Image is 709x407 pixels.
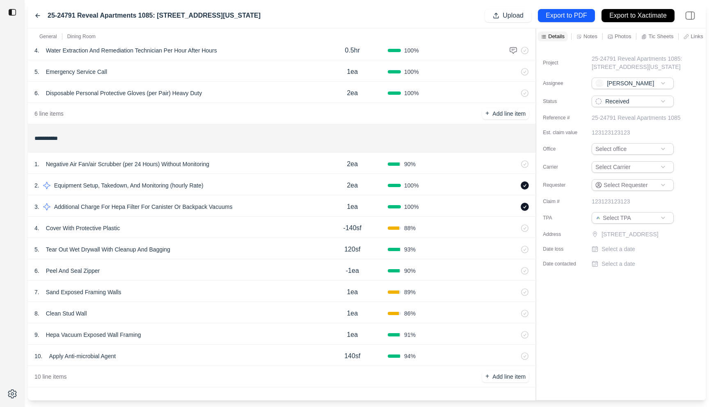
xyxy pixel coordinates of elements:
span: 93 % [404,245,416,254]
span: 90 % [404,160,416,168]
p: 25-24791 Reveal Apartments 1085 [592,114,680,122]
p: 2 . [34,181,39,190]
span: 88 % [404,224,416,232]
p: 5 . [34,245,39,254]
p: 6 . [34,89,39,97]
p: 8 . [34,309,39,318]
p: 25-24791 Reveal Apartments 1085: [STREET_ADDRESS][US_STATE] [592,55,689,71]
p: Apply Anti-microbial Agent [46,350,119,362]
p: Details [548,33,565,40]
p: Disposable Personal Protective Gloves (per Pair) Heavy Duty [43,87,206,99]
p: Export to PDF [546,11,587,21]
p: -1ea [346,266,359,276]
span: 100 % [404,203,419,211]
label: Carrier [543,164,584,170]
button: Upload [485,9,531,22]
p: 1ea [347,330,358,340]
p: 3 . [34,203,39,211]
label: Date loss [543,246,584,252]
p: Links [691,33,703,40]
button: +Add line item [482,371,529,382]
p: 6 . [34,267,39,275]
button: +Add line item [482,108,529,119]
p: + [485,372,489,381]
label: Est. claim value [543,129,584,136]
p: Add line item [492,110,526,118]
span: 94 % [404,352,416,360]
p: 1ea [347,67,358,77]
p: 1ea [347,287,358,297]
p: 10 . [34,352,42,360]
p: General [39,33,57,40]
span: 90 % [404,267,416,275]
p: Export to Xactimate [609,11,667,21]
p: Peel And Seal Zipper [43,265,103,277]
label: Claim # [543,198,584,205]
p: Emergency Service Call [43,66,110,78]
p: 4 . [34,46,39,55]
label: 25-24791 Reveal Apartments 1085: [STREET_ADDRESS][US_STATE] [48,11,261,21]
label: TPA [543,215,584,221]
p: Sand Exposed Framing Walls [43,286,125,298]
p: Hepa Vacuum Exposed Wall Framing [43,329,144,341]
label: Date contacted [543,261,584,267]
p: Additional Charge For Hepa Filter For Canister Or Backpack Vacuums [51,201,236,213]
p: Select a date [602,260,635,268]
p: Tic Sheets [648,33,673,40]
p: 1 . [34,160,39,168]
img: comment [509,46,517,55]
label: Office [543,146,584,152]
img: toggle sidebar [8,8,16,16]
img: right-panel.svg [681,7,699,25]
p: 6 line items [34,110,64,118]
label: Status [543,98,584,105]
p: Dining Room [67,33,96,40]
label: Reference # [543,114,584,121]
p: Add line item [492,373,526,381]
p: Water Extraction And Remediation Technician Per Hour After Hours [43,45,220,56]
p: Notes [583,33,597,40]
p: Equipment Setup, Takedown, And Monitoring (hourly Rate) [51,180,207,191]
button: Export to PDF [538,9,595,22]
p: Photos [615,33,631,40]
p: 5 . [34,68,39,76]
label: Address [543,231,584,238]
p: 9 . [34,331,39,339]
p: Cover With Protective Plastic [43,222,124,234]
p: 0.5hr [345,46,360,55]
p: + [485,109,489,118]
span: 91 % [404,331,416,339]
p: 2ea [347,181,358,190]
p: Select a date [602,245,635,253]
p: 2ea [347,88,358,98]
p: 140sf [344,351,360,361]
p: Negative Air Fan/air Scrubber (per 24 Hours) Without Monitoring [43,158,213,170]
span: 89 % [404,288,416,296]
span: 86 % [404,309,416,318]
span: 100 % [404,68,419,76]
p: Upload [503,11,524,21]
p: Tear Out Wet Drywall With Cleanup And Bagging [43,244,174,255]
p: 4 . [34,224,39,232]
p: 1ea [347,202,358,212]
span: 100 % [404,181,419,190]
p: [STREET_ADDRESS] [602,230,675,238]
span: 100 % [404,46,419,55]
label: Project [543,59,584,66]
p: 120sf [344,245,360,254]
p: 10 line items [34,373,67,381]
p: 123123123123 [592,128,630,137]
p: 123123123123 [592,197,630,206]
p: -140sf [343,223,361,233]
p: Clean Stud Wall [43,308,90,319]
label: Requester [543,182,584,188]
button: Export to Xactimate [602,9,675,22]
label: Assignee [543,80,584,87]
p: 2ea [347,159,358,169]
span: 100 % [404,89,419,97]
p: 1ea [347,309,358,318]
p: 7 . [34,288,39,296]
